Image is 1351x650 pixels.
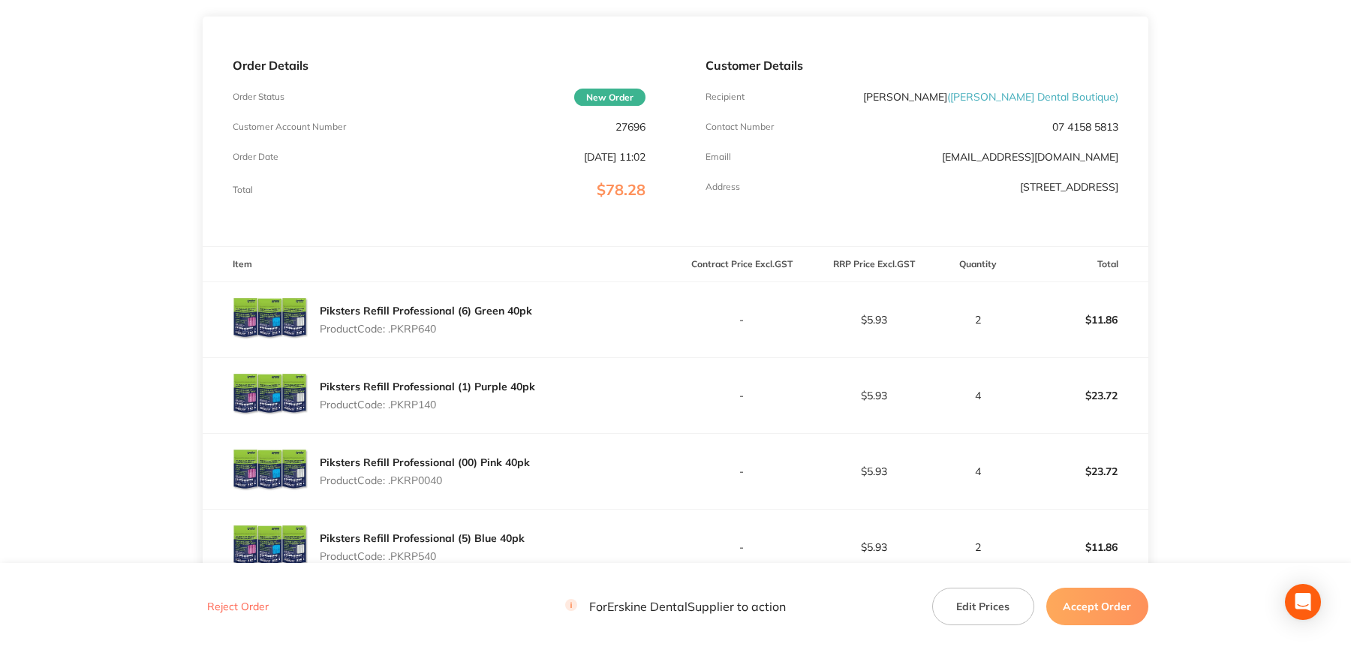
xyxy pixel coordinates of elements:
[1020,181,1118,193] p: [STREET_ADDRESS]
[932,588,1034,625] button: Edit Prices
[565,600,786,614] p: For Erskine Dental Supplier to action
[863,91,1118,103] p: [PERSON_NAME]
[808,541,939,553] p: $5.93
[808,390,939,402] p: $5.93
[233,152,278,162] p: Order Date
[233,92,284,102] p: Order Status
[615,121,645,133] p: 27696
[320,531,525,545] a: Piksters Refill Professional (5) Blue 40pk
[706,59,1118,72] p: Customer Details
[233,122,346,132] p: Customer Account Number
[1017,453,1148,489] p: $23.72
[941,541,1016,553] p: 2
[233,59,645,72] p: Order Details
[320,550,525,562] p: Product Code: .PKRP540
[233,185,253,195] p: Total
[320,323,532,335] p: Product Code: .PKRP640
[233,510,308,585] img: M3hkYTYzeQ
[597,180,645,199] span: $78.28
[940,247,1016,282] th: Quantity
[676,465,807,477] p: -
[947,90,1118,104] span: ( [PERSON_NAME] Dental Boutique )
[203,600,273,614] button: Reject Order
[320,380,535,393] a: Piksters Refill Professional (1) Purple 40pk
[1285,584,1321,620] div: Open Intercom Messenger
[676,541,807,553] p: -
[320,399,535,411] p: Product Code: .PKRP140
[676,390,807,402] p: -
[233,434,308,509] img: bXJnNzZjag
[941,390,1016,402] p: 4
[706,152,731,162] p: Emaill
[1052,121,1118,133] p: 07 4158 5813
[233,282,308,357] img: Z3Z5ejJwZw
[320,474,530,486] p: Product Code: .PKRP0040
[676,314,807,326] p: -
[808,247,940,282] th: RRP Price Excl. GST
[320,304,532,317] a: Piksters Refill Professional (6) Green 40pk
[808,465,939,477] p: $5.93
[941,465,1016,477] p: 4
[1017,378,1148,414] p: $23.72
[706,182,740,192] p: Address
[584,151,645,163] p: [DATE] 11:02
[1017,302,1148,338] p: $11.86
[706,92,745,102] p: Recipient
[1046,588,1148,625] button: Accept Order
[574,89,645,106] span: New Order
[675,247,808,282] th: Contract Price Excl. GST
[1017,529,1148,565] p: $11.86
[203,247,675,282] th: Item
[808,314,939,326] p: $5.93
[233,358,308,433] img: N2I5aWRjcw
[1016,247,1148,282] th: Total
[942,150,1118,164] a: [EMAIL_ADDRESS][DOMAIN_NAME]
[320,456,530,469] a: Piksters Refill Professional (00) Pink 40pk
[706,122,774,132] p: Contact Number
[941,314,1016,326] p: 2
